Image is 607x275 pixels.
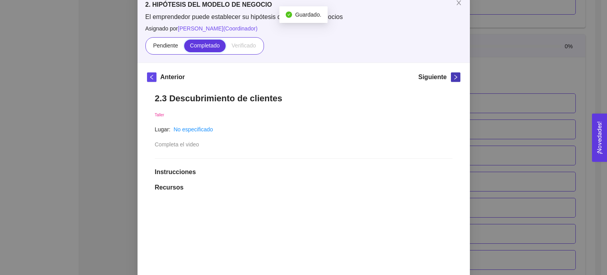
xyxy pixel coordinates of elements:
span: Completado [190,42,220,49]
span: right [451,74,460,80]
h1: Recursos [155,184,452,192]
span: Verificado [232,42,256,49]
h1: Instrucciones [155,168,452,176]
span: El emprendedor puede establecer su hipótesis de modelo de negocios [145,13,462,21]
span: Completa el video [155,141,199,148]
h1: 2.3 Descubrimiento de clientes [155,93,452,104]
span: Pendiente [153,42,178,49]
a: No especificado [173,126,213,133]
button: left [147,72,156,82]
h5: Siguiente [418,72,447,82]
span: Taller [155,113,164,117]
span: left [147,74,156,80]
h5: Anterior [160,72,185,82]
article: Lugar: [155,125,171,134]
span: Asignado por [145,24,462,33]
button: Open Feedback Widget [592,114,607,162]
span: check-circle [286,11,292,18]
span: Guardado. [295,11,321,18]
span: [PERSON_NAME] ( Coordinador ) [178,25,258,32]
button: right [451,72,460,82]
